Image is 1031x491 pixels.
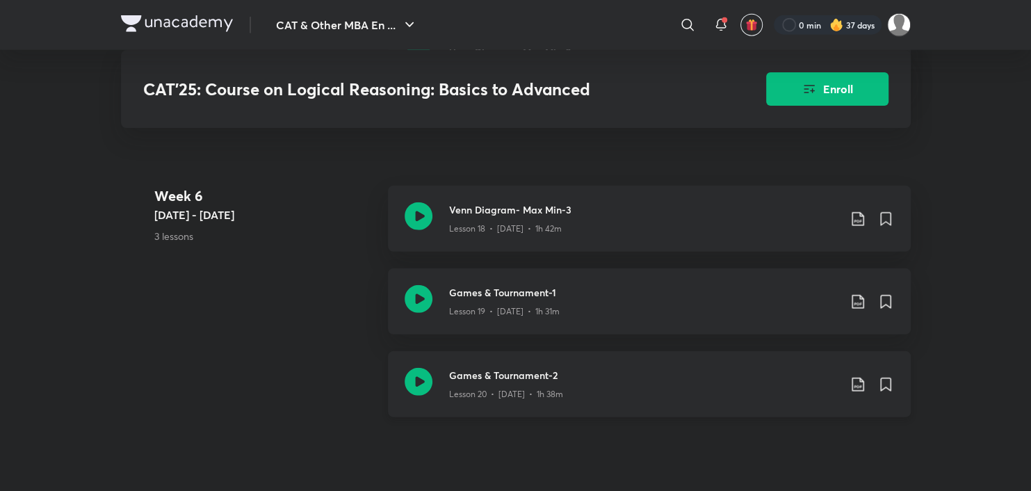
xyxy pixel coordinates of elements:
[449,388,563,401] p: Lesson 20 • [DATE] • 1h 38m
[766,72,888,106] button: Enroll
[745,19,758,31] img: avatar
[121,15,233,35] a: Company Logo
[388,186,911,268] a: Venn Diagram- Max Min-3Lesson 18 • [DATE] • 1h 42m
[449,305,560,318] p: Lesson 19 • [DATE] • 1h 31m
[388,351,911,434] a: Games & Tournament-2Lesson 20 • [DATE] • 1h 38m
[449,285,838,300] h3: Games & Tournament-1
[143,79,688,99] h3: CAT'25: Course on Logical Reasoning: Basics to Advanced
[449,223,562,235] p: Lesson 18 • [DATE] • 1h 42m
[449,202,838,217] h3: Venn Diagram- Max Min-3
[388,268,911,351] a: Games & Tournament-1Lesson 19 • [DATE] • 1h 31m
[154,207,377,223] h5: [DATE] - [DATE]
[829,18,843,32] img: streak
[154,229,377,243] p: 3 lessons
[887,13,911,37] img: Abhishek gupta
[121,15,233,32] img: Company Logo
[154,186,377,207] h4: Week 6
[268,11,426,39] button: CAT & Other MBA En ...
[449,368,838,383] h3: Games & Tournament-2
[740,14,763,36] button: avatar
